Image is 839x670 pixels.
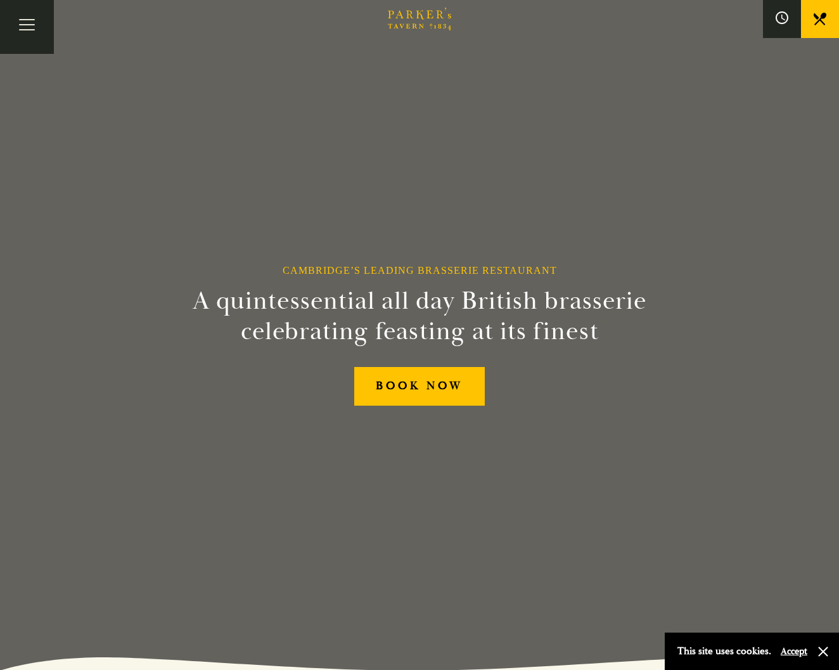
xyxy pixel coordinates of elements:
[283,264,557,276] h1: Cambridge’s Leading Brasserie Restaurant
[131,286,708,347] h2: A quintessential all day British brasserie celebrating feasting at its finest
[354,367,485,406] a: BOOK NOW
[781,645,807,657] button: Accept
[677,642,771,660] p: This site uses cookies.
[817,645,829,658] button: Close and accept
